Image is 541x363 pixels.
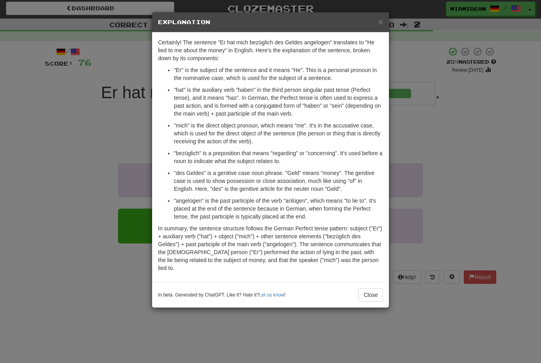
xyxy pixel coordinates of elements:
p: "mich" is the direct object pronoun, which means "me". It's in the accusative case, which is used... [174,122,383,145]
p: Certainly! The sentence "Er hat mich bezüglich des Geldes angelogen" translates to "He lied to me... [158,38,383,62]
h5: Explanation [158,18,383,26]
small: In beta. Generated by ChatGPT. Like it? Hate it? ! [158,292,286,298]
p: In summary, the sentence structure follows the German Perfect tense pattern: subject ("Er") + aux... [158,224,383,272]
span: × [378,17,383,26]
p: "des Geldes" is a genitive case noun phrase. "Geld" means "money". The genitive case is used to s... [174,169,383,193]
p: "Er" is the subject of the sentence and it means "He". This is a personal pronoun in the nominati... [174,66,383,82]
button: Close [378,17,383,26]
p: "hat" is the auxiliary verb "haben" in the third person singular past tense (Perfect tense), and ... [174,86,383,118]
button: Close [358,288,383,302]
a: Let us know [259,292,284,298]
p: "bezüglich" is a preposition that means "regarding" or "concerning". It's used before a noun to i... [174,149,383,165]
p: "angelogen" is the past participle of the verb "anlügen", which means "to lie to". It's placed at... [174,197,383,220]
